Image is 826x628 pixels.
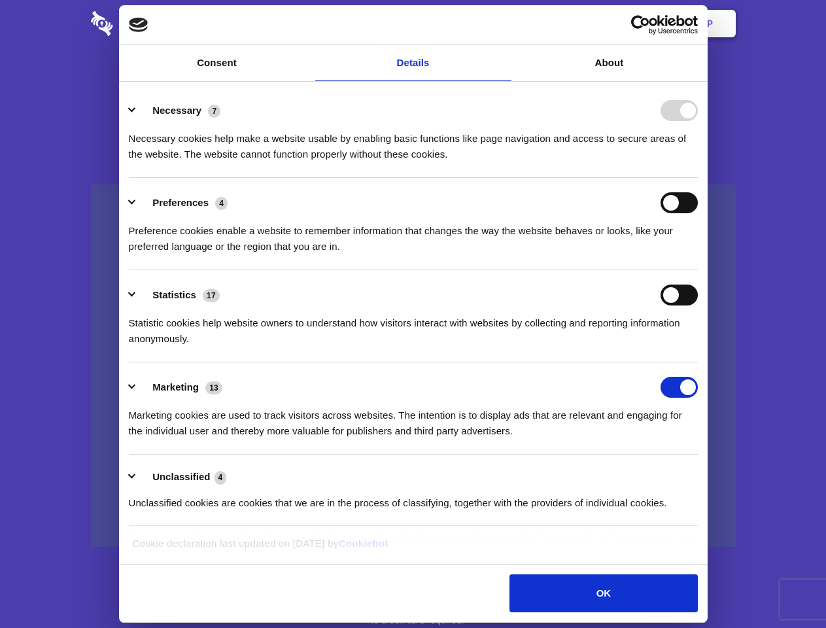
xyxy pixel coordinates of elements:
label: Statistics [152,289,196,300]
a: Consent [119,45,315,81]
button: Unclassified (4) [129,469,235,485]
label: Marketing [152,381,199,392]
button: Statistics (17) [129,285,228,305]
span: 13 [205,381,222,394]
span: 17 [203,289,220,302]
span: 4 [215,471,227,484]
button: Preferences (4) [129,192,236,213]
div: Necessary cookies help make a website usable by enabling basic functions like page navigation and... [129,121,698,162]
button: Necessary (7) [129,100,229,121]
h1: Eliminate Slack Data Loss. [91,59,736,106]
a: Pricing [384,3,441,44]
a: About [511,45,708,81]
div: Statistic cookies help website owners to understand how visitors interact with websites by collec... [129,305,698,347]
a: Contact [530,3,591,44]
span: 7 [208,105,220,118]
button: Marketing (13) [129,377,231,398]
div: Preference cookies enable a website to remember information that changes the way the website beha... [129,213,698,254]
iframe: Drift Widget Chat Controller [761,563,810,612]
div: Cookie declaration last updated on [DATE] by [122,536,704,561]
a: Wistia video thumbnail [91,184,736,548]
label: Necessary [152,105,201,116]
label: Preferences [152,197,209,208]
button: OK [509,574,697,612]
img: logo-wordmark-white-trans-d4663122ce5f474addd5e946df7df03e33cb6a1c49d2221995e7729f52c070b2.svg [91,11,203,36]
img: logo [129,18,148,32]
a: Cookiebot [339,538,388,549]
a: Login [593,3,650,44]
div: Unclassified cookies are cookies that we are in the process of classifying, together with the pro... [129,485,698,511]
a: Usercentrics Cookiebot - opens in a new window [583,15,698,35]
span: 4 [215,197,228,210]
a: Details [315,45,511,81]
h4: Auto-redaction of sensitive data, encrypted data sharing and self-destructing private chats. Shar... [91,119,736,162]
div: Marketing cookies are used to track visitors across websites. The intention is to display ads tha... [129,398,698,439]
